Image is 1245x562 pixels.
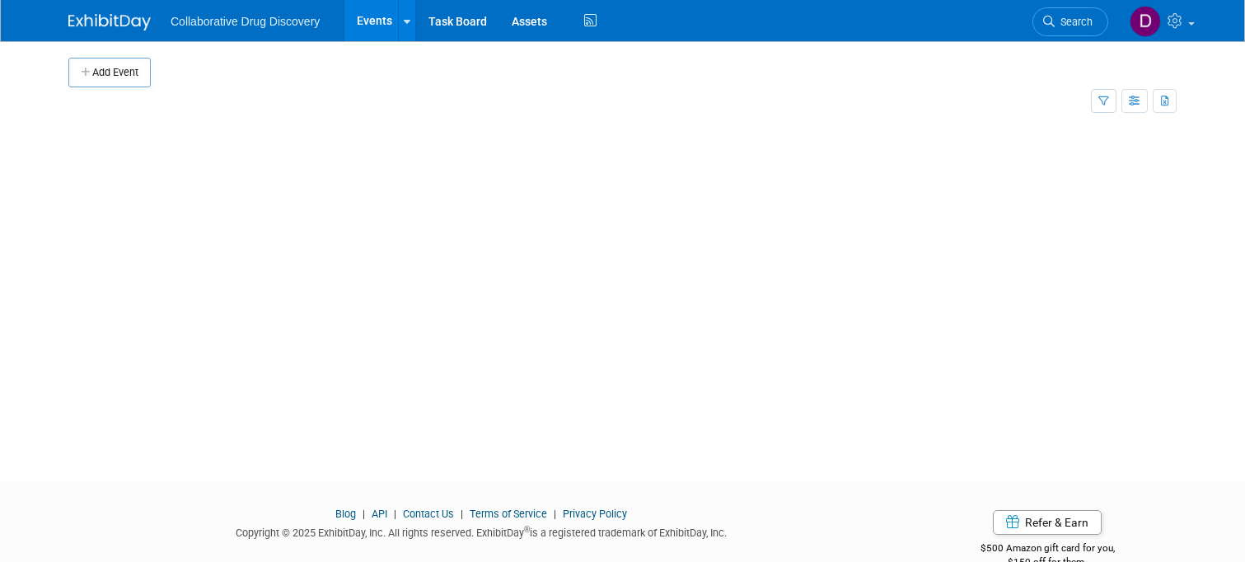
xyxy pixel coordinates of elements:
[1055,16,1093,28] span: Search
[1032,7,1108,36] a: Search
[993,510,1102,535] a: Refer & Earn
[68,14,151,30] img: ExhibitDay
[524,525,530,534] sup: ®
[403,508,454,520] a: Contact Us
[563,508,627,520] a: Privacy Policy
[358,508,369,520] span: |
[390,508,400,520] span: |
[171,15,320,28] span: Collaborative Drug Discovery
[1130,6,1161,37] img: Daniel Castro
[335,508,356,520] a: Blog
[470,508,547,520] a: Terms of Service
[550,508,560,520] span: |
[456,508,467,520] span: |
[68,522,893,541] div: Copyright © 2025 ExhibitDay, Inc. All rights reserved. ExhibitDay is a registered trademark of Ex...
[372,508,387,520] a: API
[68,58,151,87] button: Add Event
